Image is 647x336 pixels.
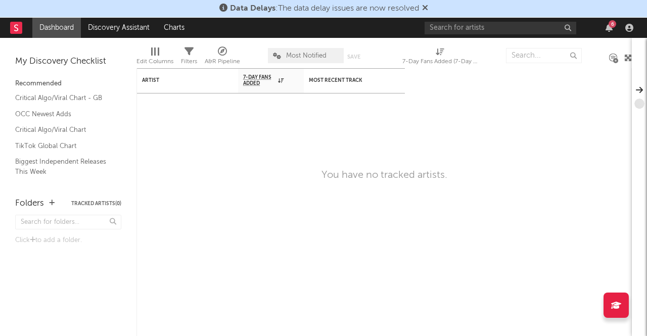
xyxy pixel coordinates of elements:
div: 7-Day Fans Added (7-Day Fans Added) [402,43,478,72]
div: Artist [142,77,218,83]
a: Dashboard [32,18,81,38]
a: Critical Algo/Viral Chart - GB [15,92,111,104]
button: 6 [606,24,613,32]
a: OCC Newest Adds [15,109,111,120]
div: Folders [15,198,44,210]
div: My Discovery Checklist [15,56,121,68]
span: Dismiss [422,5,428,13]
div: Edit Columns [136,43,173,72]
button: Tracked Artists(0) [71,201,121,206]
a: TikTok Global Chart [15,140,111,152]
div: Click to add a folder. [15,234,121,247]
a: Critical Algo/Viral Chart [15,124,111,135]
span: Data Delays [230,5,275,13]
a: Discovery Assistant [81,18,157,38]
div: Recommended [15,78,121,90]
a: Charts [157,18,192,38]
div: 7-Day Fans Added (7-Day Fans Added) [402,56,478,68]
div: A&R Pipeline [205,56,240,68]
div: 6 [609,20,616,28]
span: : The data delay issues are now resolved [230,5,419,13]
button: Save [347,54,360,60]
input: Search for folders... [15,215,121,229]
div: A&R Pipeline [205,43,240,72]
div: Most Recent Track [309,77,385,83]
div: Filters [181,43,197,72]
a: Biggest Independent Releases This Week [15,156,111,177]
input: Search... [506,48,582,63]
div: Filters [181,56,197,68]
input: Search for artists [425,22,576,34]
span: Most Notified [286,53,327,59]
span: 7-Day Fans Added [243,74,275,86]
div: Edit Columns [136,56,173,68]
div: You have no tracked artists. [321,169,447,181]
